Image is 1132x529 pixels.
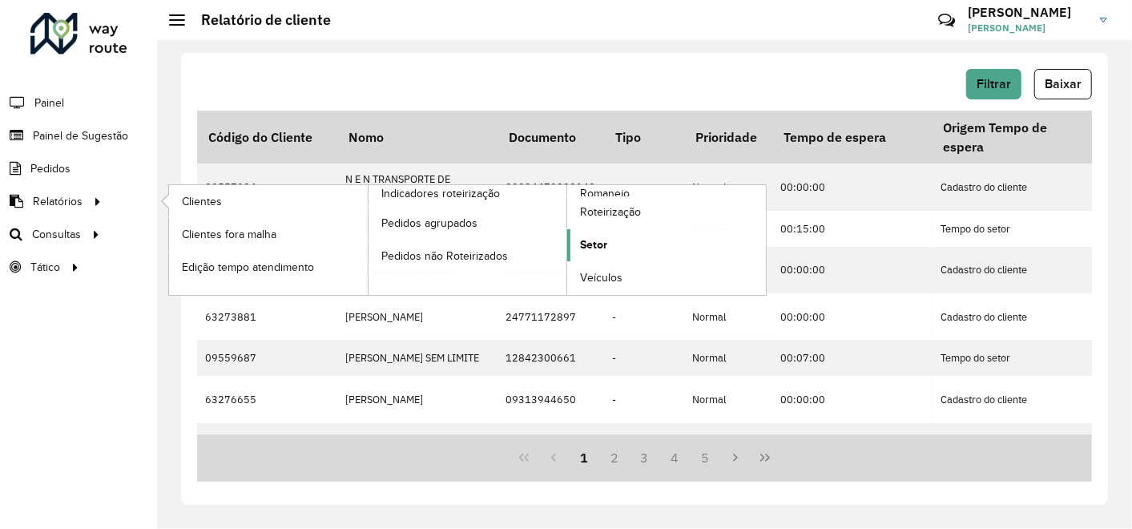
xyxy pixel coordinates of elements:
a: Edição tempo atendimento [169,251,368,283]
button: 4 [659,442,690,473]
button: 5 [690,442,720,473]
span: Clientes fora malha [182,226,276,243]
td: 09559687 [197,340,337,376]
a: Indicadores roteirização [169,185,567,295]
a: Clientes fora malha [169,218,368,250]
td: 63276655 [197,376,337,422]
th: Origem Tempo de espera [933,111,1093,164]
td: 00:00:00 [772,376,933,422]
span: Setor [580,236,607,253]
td: Normal [684,376,772,422]
span: Baixar [1045,77,1082,91]
td: [PERSON_NAME] SEM LIMITE [337,340,498,376]
button: Próxima Página [720,442,751,473]
h2: Relatório de cliente [185,11,331,29]
span: Filtrar [977,77,1011,91]
a: Romaneio [369,185,767,295]
span: Romaneio [580,185,630,202]
span: Pedidos não Roteirizados [381,248,508,264]
td: Tempo do setor [933,211,1093,247]
span: Edição tempo atendimento [182,259,314,276]
span: [PERSON_NAME] [968,21,1088,35]
td: 31096131668 [498,423,604,459]
span: Roteirização [580,204,641,220]
a: Pedidos não Roteirizados [369,240,567,272]
td: 09034470000140 [498,164,604,210]
a: Pedidos agrupados [369,207,567,239]
td: - [604,164,684,210]
span: Painel de Sugestão [33,127,128,144]
span: Pedidos [30,160,70,177]
th: Documento [498,111,604,164]
td: - [604,340,684,376]
td: 00:07:00 [772,340,933,376]
td: 09557984 [197,164,337,210]
span: Clientes [182,193,222,210]
span: Veículos [580,269,622,286]
td: 00:00:00 [772,247,933,293]
a: Contato Rápido [929,3,964,38]
td: Cadastro do cliente [933,164,1093,210]
th: Código do Cliente [197,111,337,164]
button: 3 [630,442,660,473]
button: Última página [750,442,780,473]
span: Tático [30,259,60,276]
th: Tempo de espera [772,111,933,164]
td: 12842300661 [498,340,604,376]
td: 00:15:00 [772,211,933,247]
a: Roteirização [567,196,766,228]
td: 09313944650 [498,376,604,422]
td: N E N TRANSPORTE DE ANIMAIS E MATERIAL [337,164,498,210]
td: Normal [684,423,772,459]
button: 2 [599,442,630,473]
td: Tempo do setor [933,340,1093,376]
th: Prioridade [684,111,772,164]
td: Cadastro do cliente [933,376,1093,422]
span: Pedidos agrupados [381,215,477,232]
td: - [604,376,684,422]
td: Normal [684,340,772,376]
td: 00:07:00 [772,423,933,459]
td: [PERSON_NAME] [337,376,498,422]
td: 00:00:00 [772,293,933,340]
td: Cadastro do cliente [933,247,1093,293]
td: - [604,423,684,459]
td: 63273881 [197,293,337,340]
th: Tipo [604,111,684,164]
button: 1 [569,442,599,473]
td: Cadastro do cliente [933,293,1093,340]
a: Veículos [567,262,766,294]
td: [PERSON_NAME] [337,293,498,340]
td: - [604,293,684,340]
td: 24771172897 [498,293,604,340]
td: [PERSON_NAME] [337,423,498,459]
td: Tempo do setor [933,423,1093,459]
span: Painel [34,95,64,111]
td: Normal [684,164,772,210]
td: Normal [684,293,772,340]
td: 00:00:00 [772,164,933,210]
span: Indicadores roteirização [381,185,500,202]
a: Clientes [169,185,368,217]
a: Setor [567,229,766,261]
td: 09556715 [197,423,337,459]
h3: [PERSON_NAME] [968,5,1088,20]
span: Consultas [32,226,81,243]
th: Nomo [337,111,498,164]
span: Relatórios [33,193,83,210]
button: Baixar [1034,69,1092,99]
button: Filtrar [966,69,1021,99]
